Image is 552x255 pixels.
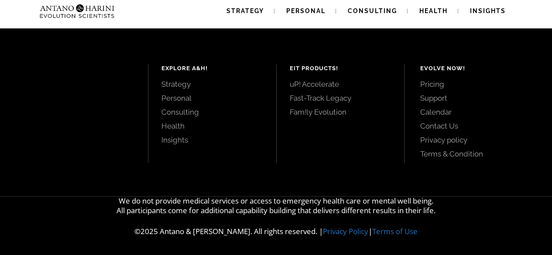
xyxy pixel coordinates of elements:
[420,79,532,89] a: Pricing
[420,135,532,145] a: Privacy policy
[161,121,263,131] a: Health
[290,64,391,73] h4: EIT Products!
[290,93,391,103] a: Fast-Track Legacy
[161,79,263,89] a: Strategy
[161,135,263,145] a: Insights
[323,226,368,236] a: Privacy Policy
[226,7,264,14] span: Strategy
[290,107,391,117] a: Fam!ly Evolution
[420,149,532,159] a: Terms & Condition
[161,107,263,117] a: Consulting
[420,64,532,73] h4: Evolve Now!
[419,7,448,14] span: Health
[420,93,532,103] a: Support
[161,93,263,103] a: Personal
[470,7,506,14] span: Insights
[348,7,397,14] span: Consulting
[420,107,532,117] a: Calendar
[161,64,263,73] h4: Explore A&H!
[372,226,418,236] a: Terms of Use
[290,79,391,89] a: uP! Accelerate
[420,121,532,131] a: Contact Us
[286,7,326,14] span: Personal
